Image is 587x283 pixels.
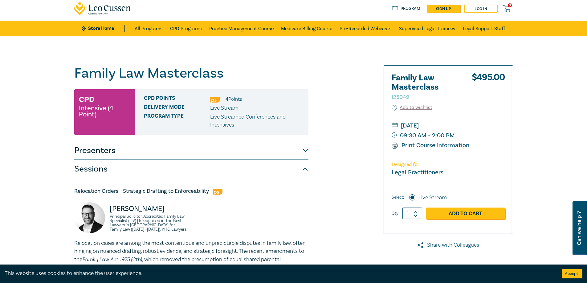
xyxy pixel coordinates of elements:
[392,94,409,101] small: I25049
[226,95,242,103] li: 4 Point s
[82,256,142,262] em: Family Law Act 1975 (Cth)
[340,21,392,36] a: Pre-Recorded Webcasts
[472,73,505,104] div: $ 495.00
[74,141,308,160] button: Presenters
[508,3,512,7] span: 0
[392,121,505,131] small: [DATE]
[79,105,130,117] small: Intensive (4 Point)
[418,194,447,202] label: Live Stream
[74,160,308,178] button: Sessions
[392,141,470,149] a: Print Course Information
[209,21,274,36] a: Practice Management Course
[110,214,188,232] small: Principal Solicitor, Accredited Family Law Specialist (LIV) | Recognised in The Best Lawyers in [...
[210,97,220,103] img: Professional Skills
[5,269,552,277] div: This website uses cookies to enhance the user experience.
[144,95,210,103] span: CPD Points
[392,194,404,201] span: Select:
[74,188,308,195] h5: Relocation Orders - Strategic Drafting to Enforceability
[392,131,505,140] small: 09:30 AM - 2:00 PM
[74,65,308,81] h1: Family Law Masterclass
[135,21,163,36] a: All Programs
[399,21,455,36] a: Supervised Legal Trainees
[402,208,422,219] input: 1
[427,5,460,13] a: sign up
[392,168,443,176] small: Legal Practitioners
[110,204,188,214] p: [PERSON_NAME]
[392,73,459,101] h2: Family Law Masterclass
[74,202,105,233] img: Greg Oliver
[79,94,94,105] h3: CPD
[281,21,332,36] a: Medicare Billing Course
[82,25,124,32] a: Store Home
[210,104,238,111] span: Live Stream
[392,210,398,217] label: Qty
[384,241,513,249] a: Share with Colleagues
[144,113,210,129] span: Program type
[392,5,421,12] a: Program
[464,5,498,13] a: Log in
[463,21,505,36] a: Legal Support Staff
[213,189,222,195] img: Professional Skills
[392,162,505,168] p: Designed for
[74,239,308,280] p: Relocation cases are among the most contentious and unpredictable disputes in family law, often h...
[210,113,304,129] p: Live Streamed Conferences and Intensives
[562,269,582,278] button: Accept cookies
[426,208,505,219] a: Add to Cart
[576,205,582,252] span: Can we help ?
[170,21,202,36] a: CPD Programs
[392,104,433,111] button: Add to wishlist
[144,104,210,112] span: Delivery Mode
